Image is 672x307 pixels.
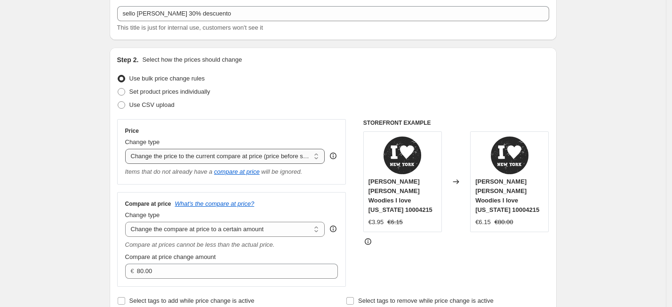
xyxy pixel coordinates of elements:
[491,137,528,174] img: artemio-oferta-artemio-sello-madera-woodies-i-love-new-york-10004215-7244801736764_80x.jpg
[125,241,275,248] i: Compare at prices cannot be less than the actual price.
[214,168,260,175] button: compare at price
[125,138,160,145] span: Change type
[368,218,384,227] div: €3.95
[358,297,494,304] span: Select tags to remove while price change is active
[125,127,139,135] h3: Price
[129,88,210,95] span: Set product prices individually
[125,253,216,260] span: Compare at price change amount
[261,168,302,175] i: will be ignored.
[129,101,175,108] span: Use CSV upload
[368,178,432,213] span: [PERSON_NAME] [PERSON_NAME] Woodies I love [US_STATE] 10004215
[475,218,491,227] div: €6.15
[495,218,513,227] strike: €80.00
[125,168,213,175] i: Items that do not already have a
[131,267,134,275] span: €
[175,200,255,207] button: What's the compare at price?
[137,264,324,279] input: 80.00
[142,55,242,65] p: Select how the prices should change
[129,297,255,304] span: Select tags to add while price change is active
[117,55,139,65] h2: Step 2.
[475,178,539,213] span: [PERSON_NAME] [PERSON_NAME] Woodies I love [US_STATE] 10004215
[117,24,263,31] span: This title is just for internal use, customers won't see it
[125,211,160,218] span: Change type
[117,6,549,21] input: 30% off holiday sale
[125,200,171,208] h3: Compare at price
[328,151,338,161] div: help
[387,218,403,227] strike: €6.15
[384,137,421,174] img: artemio-oferta-artemio-sello-madera-woodies-i-love-new-york-10004215-7244801736764_80x.jpg
[363,119,549,127] h6: STOREFRONT EXAMPLE
[328,224,338,234] div: help
[129,75,205,82] span: Use bulk price change rules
